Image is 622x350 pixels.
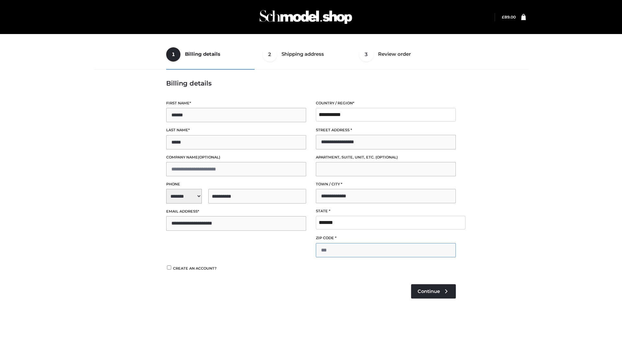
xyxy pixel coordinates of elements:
span: £ [502,15,504,19]
label: Phone [166,181,306,187]
span: Create an account? [173,266,217,271]
h3: Billing details [166,79,456,87]
bdi: 89.00 [502,15,516,19]
span: Continue [418,288,440,294]
label: Company name [166,154,306,160]
label: Country / Region [316,100,456,106]
label: Last name [166,127,306,133]
a: Continue [411,284,456,298]
label: Street address [316,127,456,133]
input: Create an account? [166,265,172,270]
label: First name [166,100,306,106]
label: ZIP Code [316,235,456,241]
span: (optional) [375,155,398,159]
a: £89.00 [502,15,516,19]
label: Email address [166,208,306,215]
label: Apartment, suite, unit, etc. [316,154,456,160]
label: State [316,208,456,214]
label: Town / City [316,181,456,187]
span: (optional) [198,155,220,159]
img: Schmodel Admin 964 [257,4,354,30]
